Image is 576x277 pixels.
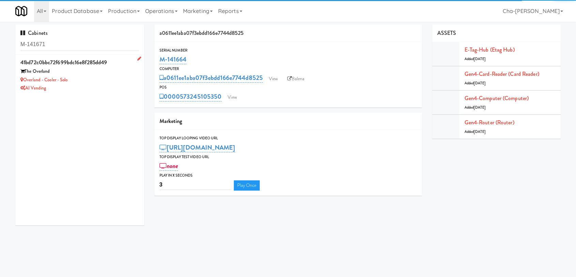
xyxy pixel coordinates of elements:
span: Marketing [160,117,182,125]
div: Top Display Test Video Url [160,154,417,161]
span: [DATE] [474,105,486,110]
a: Balena [284,74,308,84]
span: Added [465,105,486,110]
a: Play Once [234,180,260,191]
a: E-tag-hub (Etag Hub) [465,46,515,54]
div: Top Display Looping Video Url [160,135,417,142]
div: POS [160,84,417,91]
span: [DATE] [474,56,486,61]
a: M-141664 [160,55,187,64]
span: Cabinets [20,29,48,37]
div: Computer [160,66,417,72]
li: 41bd72c0bbc72f699bdc16e8f285dd49The Overland Overland - Cooler - SoloAI Vending [15,55,144,95]
span: Added [465,56,486,61]
span: [DATE] [474,81,486,86]
input: Search cabinets [20,38,139,51]
a: View [266,74,281,84]
a: Gen4-card-reader (Card Reader) [465,70,539,78]
a: View [224,92,240,102]
div: 41bd72c0bbc72f699bdc16e8f285dd49 [20,57,139,68]
span: [DATE] [474,129,486,134]
a: none [160,161,178,171]
div: Play in X seconds [160,172,417,179]
a: AI Vending [20,85,46,91]
a: Gen4-computer (Computer) [465,94,529,102]
span: Added [465,129,486,134]
img: Micromart [15,5,27,17]
span: ASSETS [437,29,456,37]
a: Overland - Cooler - Solo [20,77,68,83]
a: [URL][DOMAIN_NAME] [160,143,236,152]
a: 0000573245105350 [160,92,222,101]
a: a0611ee1aba07f3ebdd166e7744d8525 [160,73,263,83]
a: Gen4-router (Router) [465,119,514,126]
div: a0611ee1aba07f3ebdd166e7744d8525 [154,25,422,42]
span: Added [465,81,486,86]
div: The Overland [20,67,139,76]
div: Serial Number [160,47,417,54]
